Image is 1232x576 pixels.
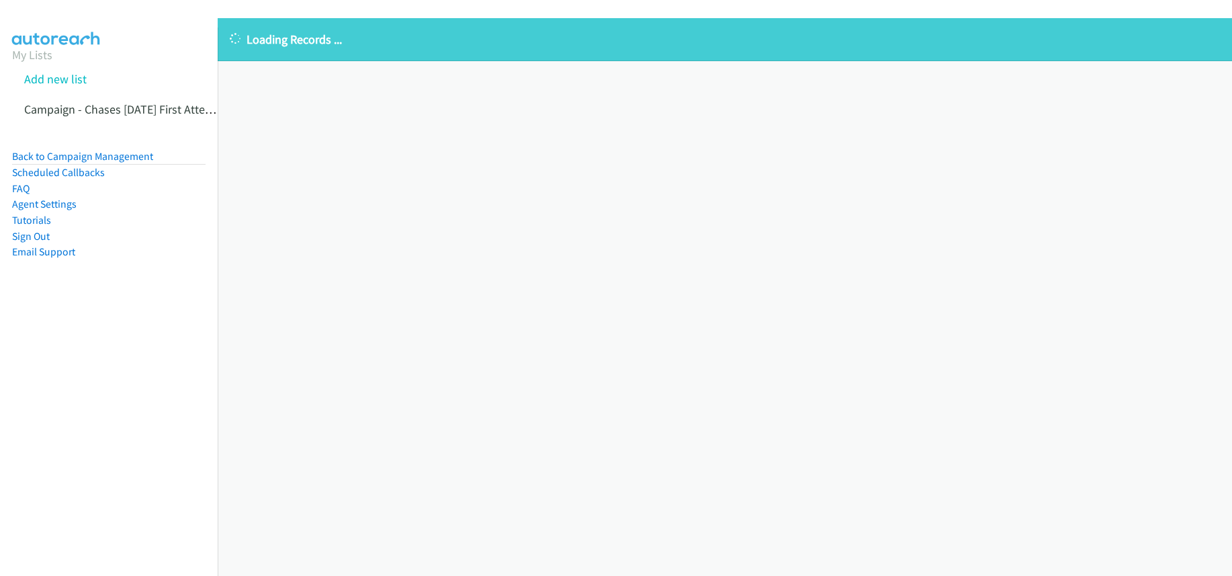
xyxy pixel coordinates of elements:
[12,245,75,258] a: Email Support
[24,71,87,87] a: Add new list
[24,101,226,117] a: Campaign - Chases [DATE] First Attempt
[12,214,51,227] a: Tutorials
[12,166,105,179] a: Scheduled Callbacks
[12,47,52,63] a: My Lists
[230,30,1220,48] p: Loading Records ...
[12,182,30,195] a: FAQ
[12,150,153,163] a: Back to Campaign Management
[12,230,50,243] a: Sign Out
[12,198,77,210] a: Agent Settings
